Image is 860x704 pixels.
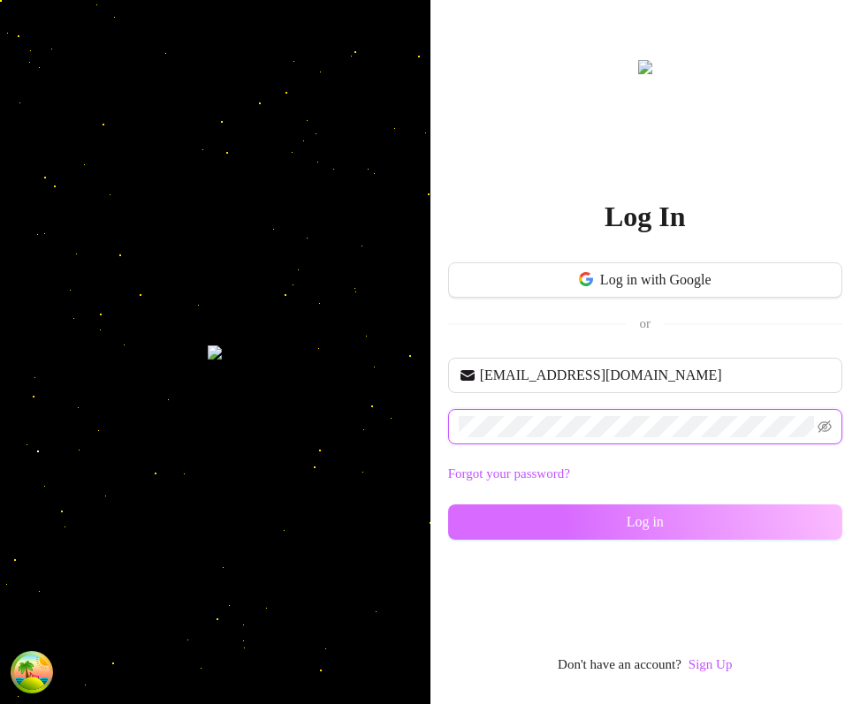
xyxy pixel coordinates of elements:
a: Sign Up [689,655,733,676]
a: Sign Up [689,657,733,671]
img: logo.svg [638,60,652,74]
img: login-background.png [208,345,222,360]
span: or [640,316,651,330]
button: Log in [448,504,842,540]
span: Log in with Google [600,272,712,288]
span: Log in [627,514,664,530]
span: Don't have an account? [558,655,681,676]
a: Forgot your password? [448,464,842,485]
h2: Log In [605,199,686,235]
span: eye-invisible [818,420,832,434]
a: Forgot your password? [448,466,570,481]
button: Open Tanstack query devtools [14,655,49,690]
input: Your email [480,365,832,386]
button: Log in with Google [448,262,842,298]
